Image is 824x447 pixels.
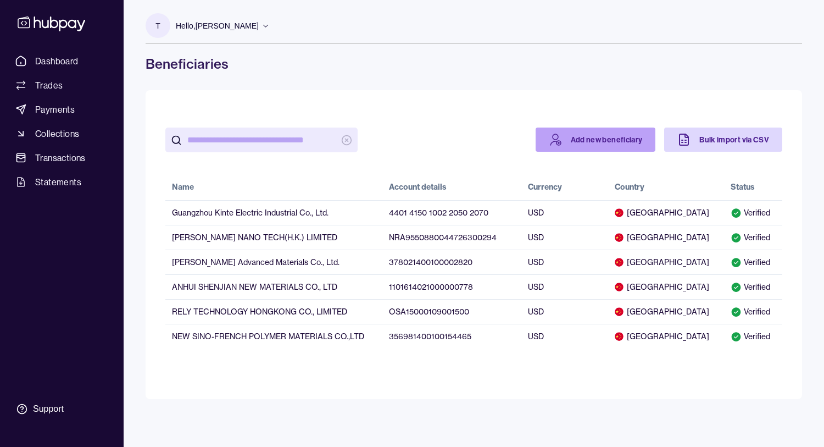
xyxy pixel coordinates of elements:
span: Transactions [35,151,86,164]
a: Trades [11,75,113,95]
td: NRA9550880044726300294 [382,225,521,250]
div: Verified [731,331,776,342]
div: Support [33,403,64,415]
span: [GEOGRAPHIC_DATA] [615,257,717,268]
div: Verified [731,232,776,243]
a: Support [11,398,113,421]
td: NEW SINO-FRENCH POLYMER MATERIALS CO.,LTD [165,324,382,349]
td: [PERSON_NAME] Advanced Materials Co., Ltd. [165,250,382,274]
td: 4401 4150 1002 2050 2070 [382,200,521,225]
span: Collections [35,127,79,140]
div: Verified [731,282,776,293]
td: 1101614021000000778 [382,274,521,299]
div: Name [172,181,194,192]
td: OSA15000109001500 [382,299,521,324]
span: Trades [35,79,63,92]
span: [GEOGRAPHIC_DATA] [615,282,717,293]
td: USD [521,324,608,349]
div: Verified [731,257,776,268]
td: USD [521,274,608,299]
span: [GEOGRAPHIC_DATA] [615,232,717,243]
a: Transactions [11,148,113,168]
td: 378021400100002820 [382,250,521,274]
span: Statements [35,175,81,189]
td: USD [521,250,608,274]
td: ANHUI SHENJIAN NEW MATERIALS CO., LTD [165,274,382,299]
td: USD [521,299,608,324]
a: Dashboard [11,51,113,71]
div: Verified [731,306,776,317]
td: USD [521,225,608,250]
div: Currency [528,181,562,192]
td: RELY TECHNOLOGY HONGKONG CO., LIMITED [165,299,382,324]
a: Payments [11,100,113,119]
td: Guangzhou Kinte Electric Industrial Co., Ltd. [165,200,382,225]
td: [PERSON_NAME] NANO TECH(H.K.) LIMITED [165,225,382,250]
span: [GEOGRAPHIC_DATA] [615,331,717,342]
input: search [187,128,336,152]
td: USD [521,200,608,225]
h1: Beneficiaries [146,55,802,73]
a: Statements [11,172,113,192]
p: T [155,20,160,32]
p: Hello, [PERSON_NAME] [176,20,259,32]
span: [GEOGRAPHIC_DATA] [615,207,717,218]
td: 356981400100154465 [382,324,521,349]
a: Collections [11,124,113,144]
a: Add new beneficiary [536,128,656,152]
span: Dashboard [35,54,79,68]
div: Country [615,181,644,192]
a: Bulk import via CSV [664,128,782,152]
span: Payments [35,103,75,116]
div: Status [731,181,755,192]
div: Account details [389,181,447,192]
span: [GEOGRAPHIC_DATA] [615,306,717,317]
div: Verified [731,207,776,218]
